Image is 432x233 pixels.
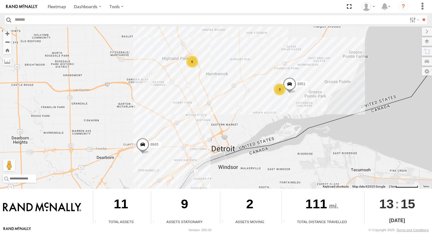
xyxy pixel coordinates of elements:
div: 11 [93,191,149,219]
button: Zoom out [3,38,11,46]
span: 13 [379,191,394,217]
div: Total Assets [93,219,149,224]
div: Valeo Dash [360,2,377,11]
div: 6 [186,56,198,68]
span: 15 [401,191,415,217]
button: Keyboard shortcuts [323,185,349,189]
div: 111 [282,191,362,219]
button: Drag Pegman onto the map to open Street View [3,159,15,171]
a: Terms and Conditions [397,228,429,232]
i: ? [399,2,408,11]
div: 3 [274,83,286,95]
a: Visit our Website [3,227,31,233]
div: [DATE] [364,217,430,224]
label: Search Filter Options [407,15,420,24]
span: 2 km [389,185,395,188]
div: Assets Stationary [151,219,218,224]
div: Total distance travelled by all assets within specified date range and applied filters [282,220,291,224]
div: : [364,191,430,217]
a: Terms [423,185,429,188]
span: 8851 [297,82,306,86]
div: © Copyright 2025 - [369,228,429,232]
label: Measure [3,57,11,66]
div: Total number of assets current stationary. [151,220,160,224]
div: Total number of assets current in transit. [220,220,229,224]
img: rand-logo.svg [6,5,37,9]
div: Version: 305.03 [189,228,211,232]
img: Rand McNally [3,202,81,213]
div: Total number of Enabled Assets [93,220,102,224]
button: Map Scale: 2 km per 71 pixels [387,185,420,189]
div: 9 [151,191,218,219]
div: Total Distance Travelled [282,219,362,224]
button: Zoom Home [3,46,11,54]
span: Map data ©2025 Google [352,185,385,188]
div: 2 [220,191,279,219]
span: 8845 [151,142,159,146]
div: Assets Moving [220,219,279,224]
button: Zoom in [3,30,11,38]
label: Map Settings [422,67,432,76]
